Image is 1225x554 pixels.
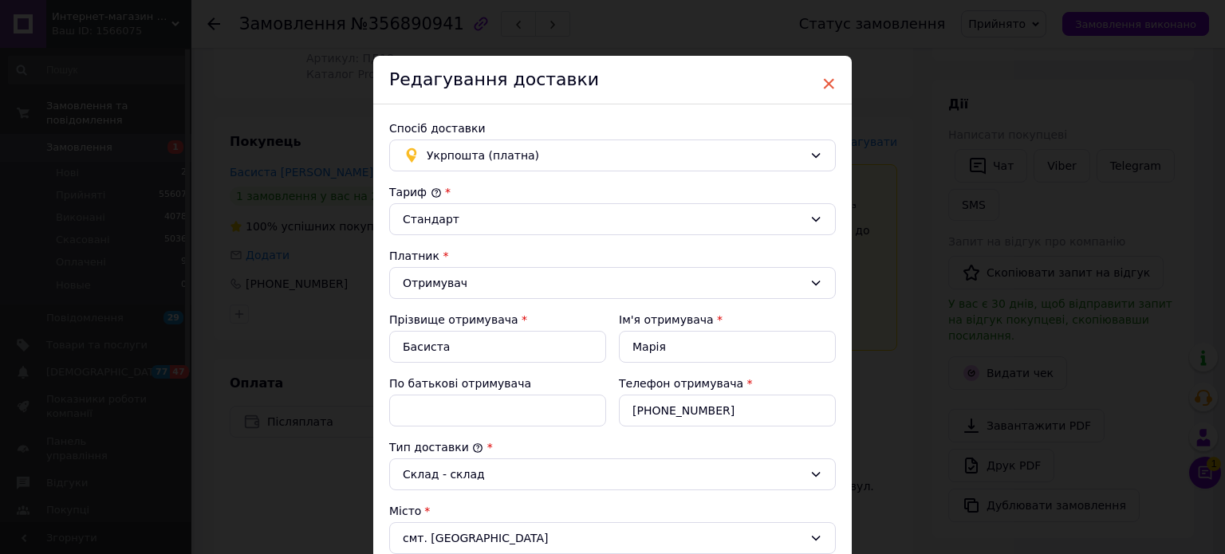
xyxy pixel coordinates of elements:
div: Місто [389,503,836,519]
div: Тип доставки [389,439,836,455]
span: Укрпошта (платна) [427,147,803,164]
label: Ім'я отримувача [619,313,714,326]
span: × [821,70,836,97]
div: Отримувач [403,274,803,292]
div: Платник [389,248,836,264]
label: Прізвище отримувача [389,313,518,326]
div: Редагування доставки [373,56,852,104]
div: Спосіб доставки [389,120,836,136]
input: +380 [619,395,836,426]
div: смт. [GEOGRAPHIC_DATA] [389,522,836,554]
label: По батькові отримувача [389,377,531,390]
div: Стандарт [403,210,803,228]
div: Склад - склад [403,466,803,483]
label: Телефон отримувача [619,377,743,390]
div: Тариф [389,184,836,200]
